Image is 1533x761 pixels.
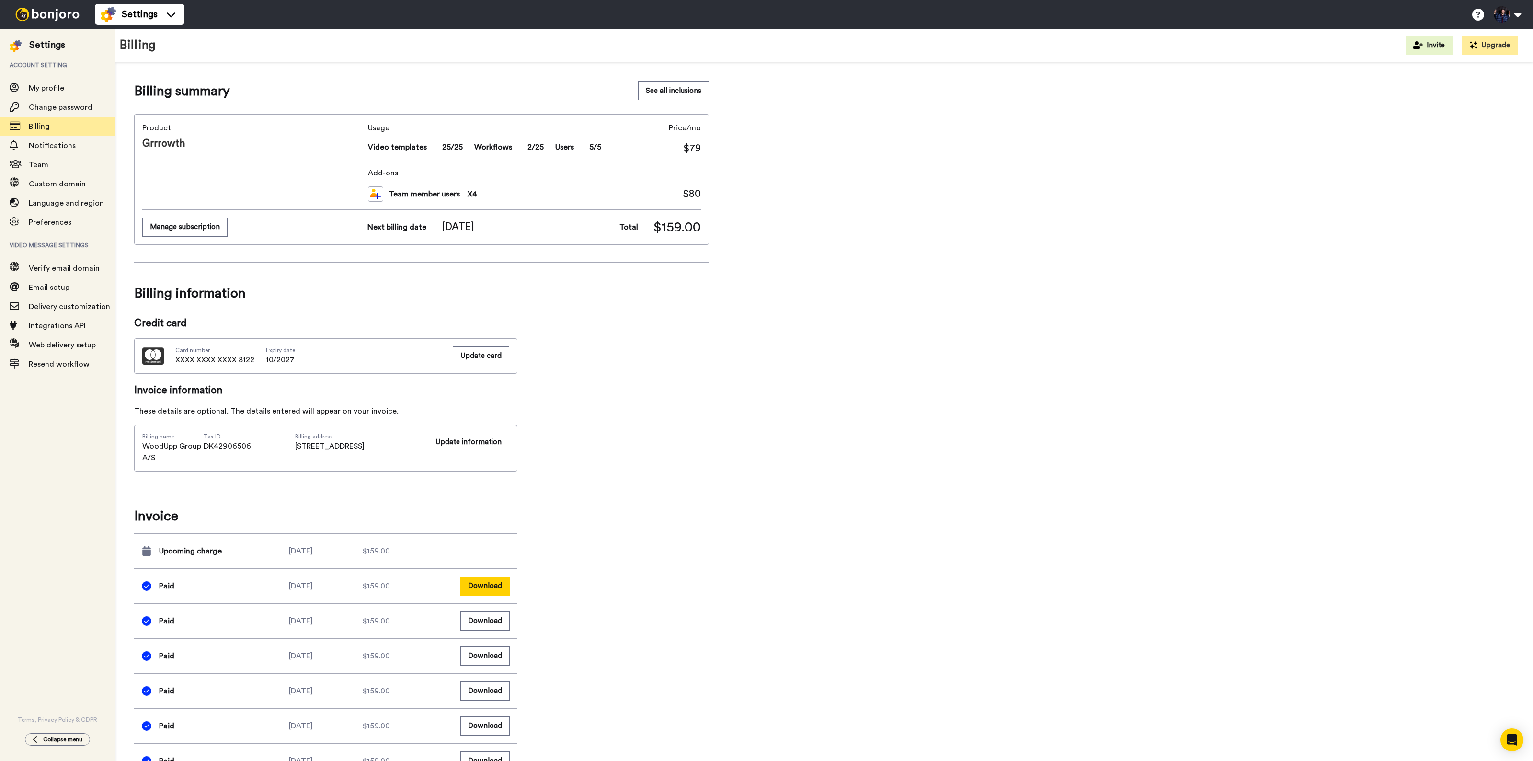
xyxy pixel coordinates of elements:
[29,265,100,272] span: Verify email domain
[25,733,90,746] button: Collapse menu
[363,545,436,557] div: $159.00
[683,187,701,201] span: $ 80
[266,346,295,354] span: Expiry date
[1406,36,1453,55] button: Invite
[142,440,204,463] span: WoodUpp Group A/S
[122,8,158,21] span: Settings
[29,219,71,226] span: Preferences
[29,84,64,92] span: My profile
[453,346,509,365] button: Update card
[142,218,228,236] button: Manage subscription
[29,123,50,130] span: Billing
[159,720,174,732] span: Paid
[29,341,96,349] span: Web delivery setup
[43,736,82,743] span: Collapse menu
[29,303,110,311] span: Delivery customization
[363,615,390,627] span: $159.00
[363,650,390,662] span: $159.00
[289,580,363,592] div: [DATE]
[29,38,65,52] div: Settings
[29,161,48,169] span: Team
[29,199,104,207] span: Language and region
[474,141,512,153] span: Workflows
[159,545,222,557] span: Upcoming charge
[389,188,460,200] span: Team member users
[29,180,86,188] span: Custom domain
[29,322,86,330] span: Integrations API
[367,221,426,233] span: Next billing date
[468,188,477,200] span: X 4
[1500,728,1523,751] div: Open Intercom Messenger
[428,433,509,451] button: Update information
[134,383,517,398] span: Invoice information
[120,38,156,52] h1: Billing
[363,580,390,592] span: $159.00
[289,685,363,697] div: [DATE]
[204,433,251,440] span: Tax ID
[29,284,69,291] span: Email setup
[295,433,417,440] span: Billing address
[289,615,363,627] div: [DATE]
[460,646,510,665] button: Download
[589,141,601,153] span: 5/5
[29,142,76,150] span: Notifications
[1462,36,1518,55] button: Upgrade
[460,611,510,630] button: Download
[134,280,709,307] span: Billing information
[669,122,701,134] span: Price/mo
[442,141,463,153] span: 25/25
[638,81,709,101] a: See all inclusions
[289,650,363,662] div: [DATE]
[368,122,601,134] span: Usage
[368,167,701,179] span: Add-ons
[527,141,544,153] span: 2/25
[368,186,383,202] img: team-members.svg
[11,8,83,21] img: bj-logo-header-white.svg
[683,141,701,156] span: $79
[204,440,251,452] span: DK42906506
[619,221,638,233] span: Total
[428,433,509,463] a: Update information
[159,615,174,627] span: Paid
[363,685,390,697] span: $159.00
[175,354,254,366] span: XXXX XXXX XXXX 8122
[159,685,174,697] span: Paid
[159,580,174,592] span: Paid
[460,681,510,700] button: Download
[175,346,254,354] span: Card number
[101,7,116,22] img: settings-colored.svg
[29,104,92,111] span: Change password
[653,218,701,237] span: $159.00
[555,141,574,153] span: Users
[638,81,709,100] button: See all inclusions
[134,316,517,331] span: Credit card
[363,720,390,732] span: $159.00
[460,716,510,735] button: Download
[289,720,363,732] div: [DATE]
[142,122,364,134] span: Product
[134,507,517,526] span: Invoice
[460,577,510,595] button: Download
[134,405,517,417] div: These details are optional. The details entered will appear on your invoice.
[142,137,364,151] span: Grrrowth
[289,545,363,557] div: [DATE]
[134,81,230,101] span: Billing summary
[10,40,22,52] img: settings-colored.svg
[368,141,427,153] span: Video templates
[442,220,474,234] span: [DATE]
[142,433,204,440] span: Billing name
[295,440,417,452] span: [STREET_ADDRESS]
[266,354,295,366] span: 10/2027
[29,360,90,368] span: Resend workflow
[159,650,174,662] span: Paid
